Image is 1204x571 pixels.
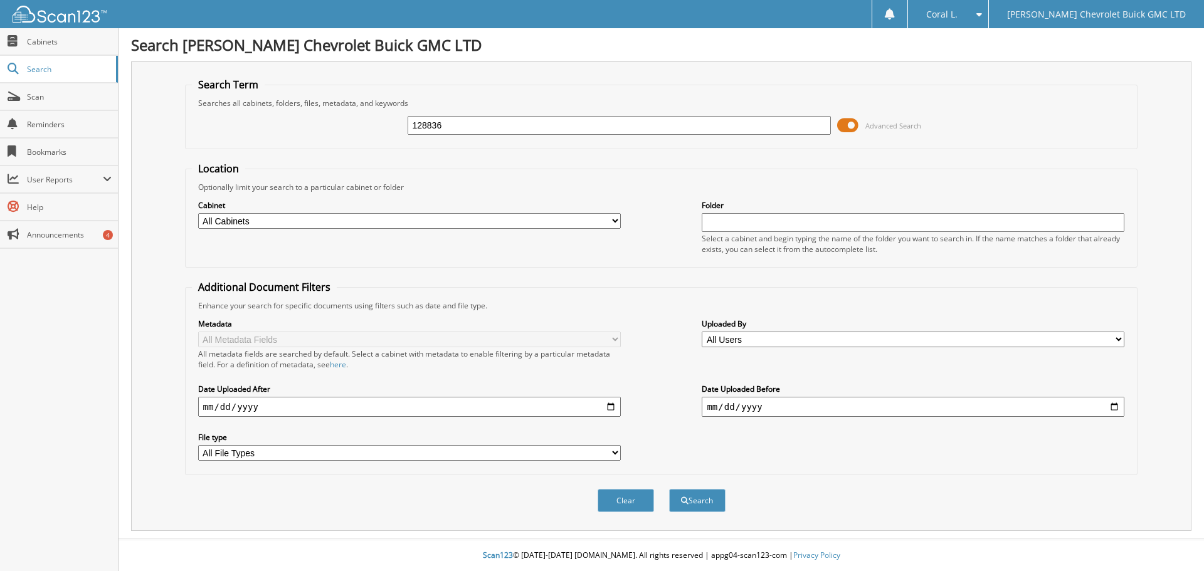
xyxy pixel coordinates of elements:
[27,229,112,240] span: Announcements
[27,174,103,185] span: User Reports
[198,397,621,417] input: start
[598,489,654,512] button: Clear
[198,432,621,443] label: File type
[119,540,1204,571] div: © [DATE]-[DATE] [DOMAIN_NAME]. All rights reserved | appg04-scan123-com |
[27,36,112,47] span: Cabinets
[198,348,621,370] div: All metadata fields are searched by default. Select a cabinet with metadata to enable filtering b...
[13,6,107,23] img: scan123-logo-white.svg
[330,359,346,370] a: here
[865,121,921,130] span: Advanced Search
[131,34,1191,55] h1: Search [PERSON_NAME] Chevrolet Buick GMC LTD
[669,489,726,512] button: Search
[702,397,1124,417] input: end
[27,64,110,75] span: Search
[793,550,840,560] a: Privacy Policy
[27,119,112,130] span: Reminders
[483,550,513,560] span: Scan123
[1141,511,1204,571] iframe: Chat Widget
[192,78,265,92] legend: Search Term
[1007,11,1186,18] span: [PERSON_NAME] Chevrolet Buick GMC LTD
[192,162,245,175] legend: Location
[702,384,1124,394] label: Date Uploaded Before
[27,202,112,212] span: Help
[192,280,337,294] legend: Additional Document Filters
[103,230,113,240] div: 4
[198,318,621,329] label: Metadata
[27,92,112,102] span: Scan
[702,318,1124,329] label: Uploaded By
[702,233,1124,254] div: Select a cabinet and begin typing the name of the folder you want to search in. If the name match...
[198,200,621,211] label: Cabinet
[192,182,1131,192] div: Optionally limit your search to a particular cabinet or folder
[192,300,1131,311] div: Enhance your search for specific documents using filters such as date and file type.
[192,98,1131,108] div: Searches all cabinets, folders, files, metadata, and keywords
[926,11,958,18] span: Coral L.
[702,200,1124,211] label: Folder
[198,384,621,394] label: Date Uploaded After
[27,147,112,157] span: Bookmarks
